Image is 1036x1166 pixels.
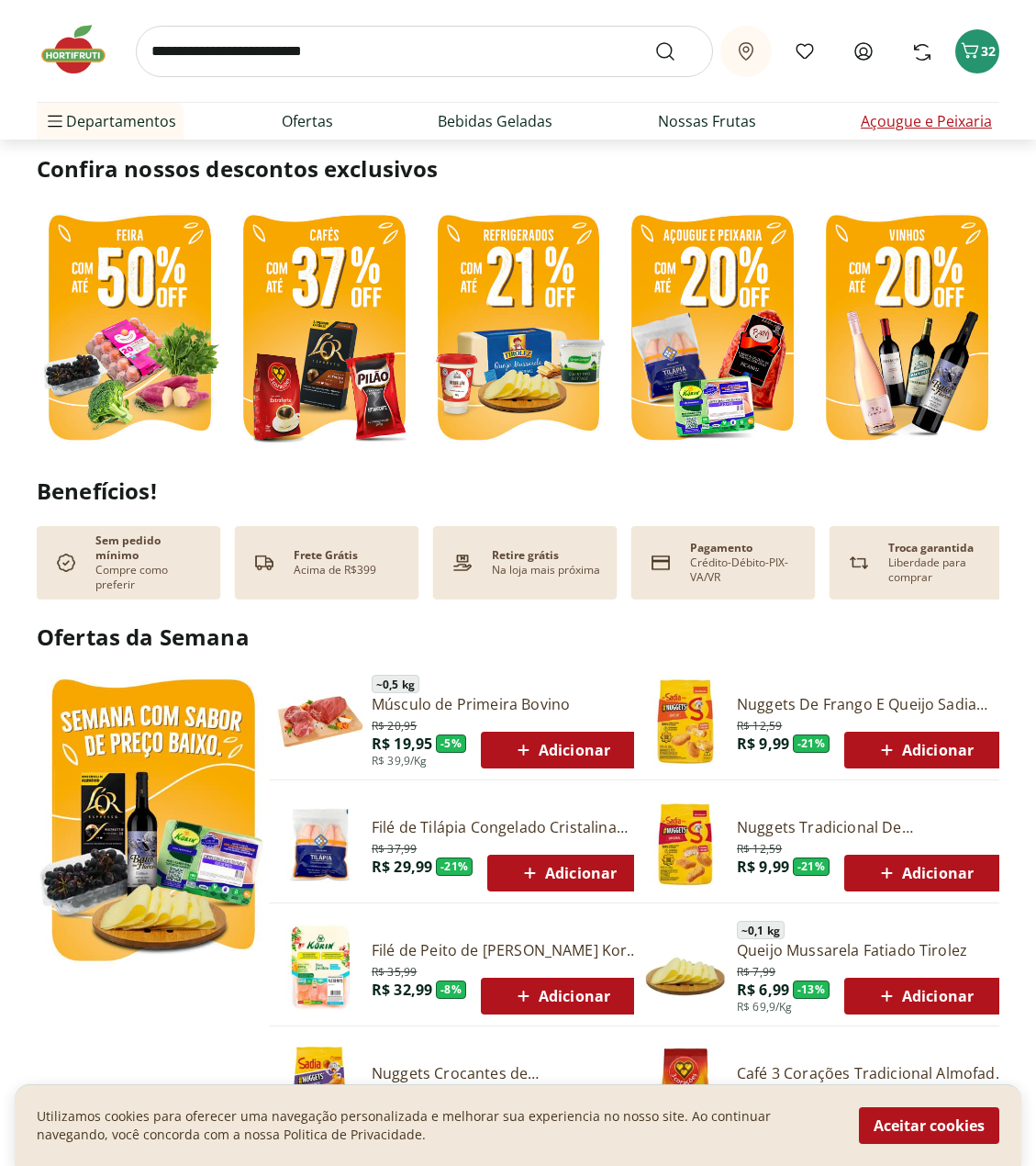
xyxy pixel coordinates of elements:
a: Açougue e Peixaria [861,110,992,132]
span: R$ 9,99 [737,857,789,877]
span: Adicionar [875,985,974,1007]
a: Músculo de Primeira Bovino [372,694,641,714]
span: - 5 % [436,734,466,753]
span: R$ 19,95 [372,734,432,754]
img: payment [448,548,477,577]
img: Filé de Peito de Frango Congelado Korin 600g [276,924,364,1012]
button: Menu [44,99,66,143]
a: Filé de Tilápia Congelado Cristalina 400g [372,817,648,837]
button: Adicionar [487,855,648,891]
span: - 21 % [793,858,830,876]
span: R$ 9,99 [737,734,789,754]
span: R$ 35,99 [372,961,417,980]
a: Filé de Peito de [PERSON_NAME] Korin 600g [372,940,641,960]
button: Adicionar [844,855,1005,891]
span: - 8 % [436,981,466,999]
span: Adicionar [512,739,610,761]
img: refrigerados [426,206,611,453]
span: R$ 29,99 [372,857,432,877]
button: Carrinho [955,29,999,73]
button: Adicionar [844,978,1005,1015]
p: Frete Grátis [294,548,358,563]
span: 32 [981,42,996,60]
span: R$ 12,59 [737,715,782,734]
a: Queijo Mussarela Fatiado Tirolez [737,940,1005,960]
span: R$ 37,99 [372,838,417,857]
span: Adicionar [875,739,974,761]
span: R$ 6,99 [737,980,789,1000]
img: Devolução [844,548,874,577]
p: Sem pedido mínimo [95,533,206,563]
button: Adicionar [481,732,641,768]
span: R$ 12,59 [737,838,782,857]
span: R$ 32,99 [372,980,432,1000]
p: Troca garantida [888,541,974,555]
a: Café 3 Corações Tradicional Almofada 500g [737,1063,1013,1083]
img: Ver todos [37,667,269,978]
a: Bebidas Geladas [438,110,552,132]
span: R$ 20,95 [372,715,417,734]
img: Filé de Tilápia Congelado Cristalina 400g [276,801,364,889]
button: Submit Search [654,40,698,62]
img: Hortifruti [37,22,128,77]
img: truck [250,548,279,577]
img: card [646,548,675,577]
input: search [136,26,713,77]
img: Nuggets Crocantes de Frango Sadia 300g [276,1047,364,1135]
img: feira [37,206,222,453]
span: Adicionar [518,862,617,884]
img: Nuggets de Frango e Queijo Sadia 300g [641,678,730,766]
img: Músculo de Primeira Bovino [276,678,364,766]
span: R$ 69,9/Kg [737,1000,793,1015]
a: Nuggets Tradicional De [PERSON_NAME] - 300G [737,817,1005,837]
h2: Benefícios! [37,478,999,504]
img: vinhos [814,206,999,453]
img: check [51,548,81,577]
span: Adicionar [512,985,610,1007]
p: Crédito-Débito-PIX-VA/VR [690,555,800,585]
button: Adicionar [481,978,641,1015]
a: Ofertas [282,110,333,132]
img: Queijo Mussarela Fatiado Tirolez [641,924,730,1012]
img: Café Três Corações Tradicional Almofada 500g [641,1047,730,1135]
span: ~ 0,5 kg [372,675,419,693]
p: Retire grátis [492,548,559,563]
h2: Confira nossos descontos exclusivos [37,154,999,184]
h2: Ofertas da Semana [37,622,999,653]
p: Acima de R$399 [294,563,376,577]
img: café [231,206,417,453]
p: Na loja mais próxima [492,563,600,577]
img: resfriados [619,206,805,453]
p: Utilizamos cookies para oferecer uma navegação personalizada e melhorar sua experiencia no nosso ... [37,1107,837,1144]
a: Nuggets Crocantes de [PERSON_NAME] 300g [372,1063,640,1083]
span: ~ 0,1 kg [737,921,785,939]
button: Adicionar [844,732,1005,768]
p: Pagamento [690,541,752,555]
p: Compre como preferir [95,563,206,592]
span: R$ 39,9/Kg [372,754,428,768]
span: - 13 % [793,981,830,999]
button: Aceitar cookies [859,1107,999,1144]
span: - 21 % [436,858,473,876]
span: R$ 7,99 [737,961,775,980]
img: Nuggets Tradicional de Frango Sadia - 300g [641,801,730,889]
span: Adicionar [875,862,974,884]
span: Departamentos [44,99,176,143]
span: - 21 % [793,734,830,753]
p: Liberdade para comprar [888,555,998,585]
a: Nuggets De Frango E Queijo Sadia 300G [737,694,1005,714]
a: Nossas Frutas [658,110,756,132]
